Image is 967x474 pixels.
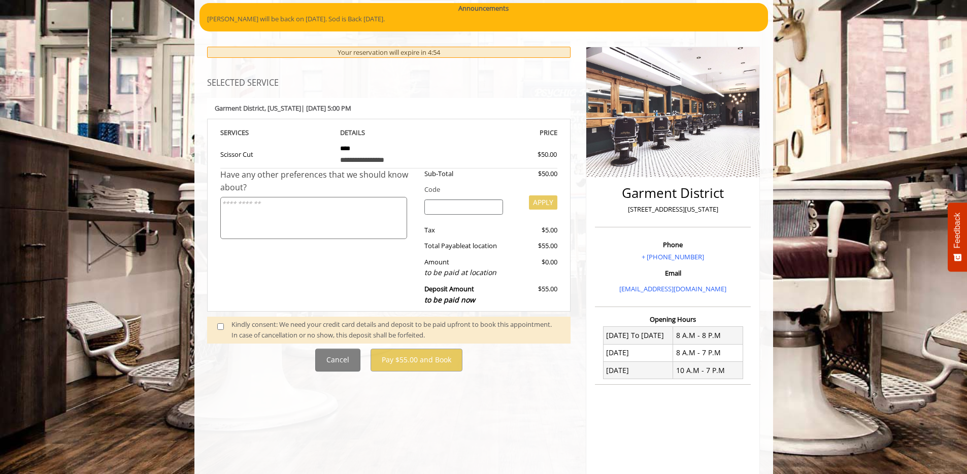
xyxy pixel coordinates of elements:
b: Deposit Amount [424,284,475,304]
div: Have any other preferences that we should know about? [220,168,417,194]
div: $0.00 [511,257,557,279]
td: [DATE] [603,362,673,379]
p: [PERSON_NAME] will be back on [DATE]. Sod is Back [DATE]. [207,14,760,24]
td: 10 A.M - 7 P.M [673,362,743,379]
div: $50.00 [501,149,557,160]
b: Announcements [458,3,509,14]
span: to be paid now [424,295,475,304]
td: 8 A.M - 8 P.M [673,327,743,344]
span: , [US_STATE] [264,104,301,113]
td: [DATE] [603,344,673,361]
th: DETAILS [332,127,445,139]
button: Pay $55.00 and Book [371,349,462,371]
b: Garment District | [DATE] 5:00 PM [215,104,351,113]
div: Tax [417,225,511,235]
td: [DATE] To [DATE] [603,327,673,344]
span: S [245,128,249,137]
h3: Opening Hours [595,316,751,323]
h3: Phone [597,241,748,248]
div: Your reservation will expire in 4:54 [207,47,571,58]
h3: SELECTED SERVICE [207,79,571,88]
div: $55.00 [511,241,557,251]
h2: Garment District [597,186,748,200]
div: Amount [417,257,511,279]
button: Feedback - Show survey [948,202,967,272]
a: + [PHONE_NUMBER] [642,252,704,261]
div: to be paid at location [424,267,503,278]
span: at location [465,241,497,250]
th: SERVICE [220,127,333,139]
button: Cancel [315,349,360,371]
div: Kindly consent: We need your credit card details and deposit to be paid upfront to book this appo... [231,319,560,341]
a: [EMAIL_ADDRESS][DOMAIN_NAME] [619,284,726,293]
span: Feedback [953,213,962,248]
button: APPLY [529,195,557,210]
div: Code [417,184,557,195]
td: 8 A.M - 7 P.M [673,344,743,361]
div: $5.00 [511,225,557,235]
div: Total Payable [417,241,511,251]
div: Sub-Total [417,168,511,179]
h3: Email [597,269,748,277]
div: $55.00 [511,284,557,306]
p: [STREET_ADDRESS][US_STATE] [597,204,748,215]
div: $50.00 [511,168,557,179]
td: Scissor Cut [220,139,333,168]
th: PRICE [445,127,558,139]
